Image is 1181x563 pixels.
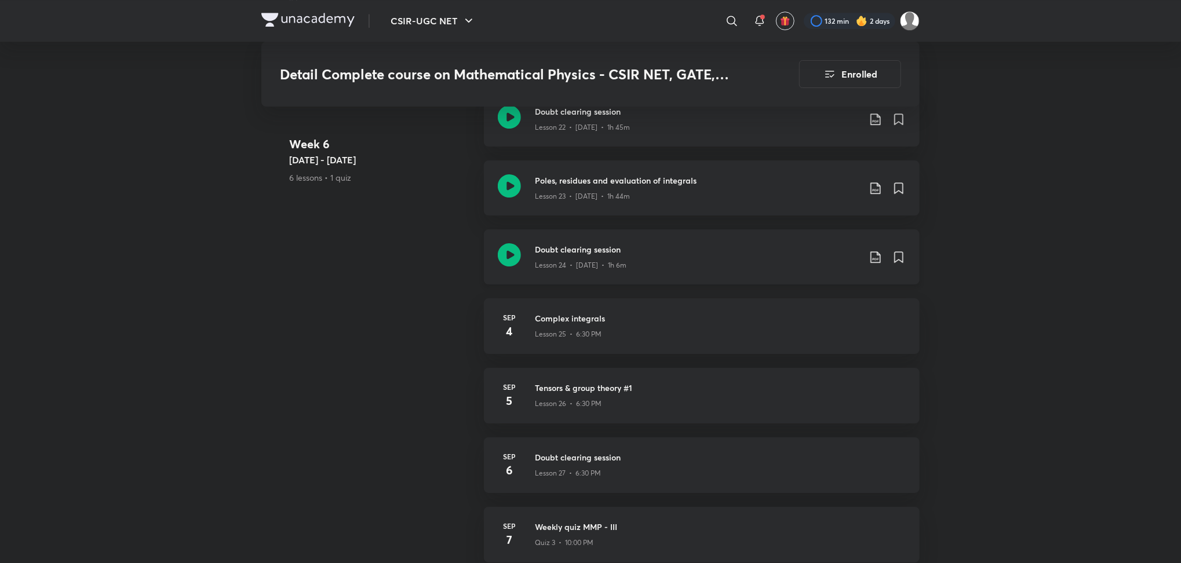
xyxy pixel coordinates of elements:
h6: Sep [498,451,521,462]
p: Lesson 22 • [DATE] • 1h 45m [535,122,630,133]
a: Company Logo [261,13,355,30]
h3: Doubt clearing session [535,105,859,118]
h3: Poles, residues and evaluation of integrals [535,174,859,187]
h3: Detail Complete course on Mathematical Physics - CSIR NET, GATE, TIFR, JEST, etc [280,66,734,83]
h6: Sep [498,312,521,323]
button: avatar [776,12,794,30]
a: Sep5Tensors & group theory #1Lesson 26 • 6:30 PM [484,368,920,437]
h3: Complex integrals [535,312,906,324]
img: streak [856,15,867,27]
h3: Doubt clearing session [535,451,906,463]
h4: 7 [498,531,521,549]
a: Sep6Doubt clearing sessionLesson 27 • 6:30 PM [484,437,920,507]
a: Poles, residues and evaluation of integralsLesson 23 • [DATE] • 1h 44m [484,160,920,229]
a: Sep4Complex integralsLesson 25 • 6:30 PM [484,298,920,368]
p: 6 lessons • 1 quiz [289,172,475,184]
h3: Weekly quiz MMP - III [535,521,906,533]
h4: 4 [498,323,521,340]
p: Lesson 23 • [DATE] • 1h 44m [535,191,630,202]
button: CSIR-UGC NET [384,9,483,32]
p: Quiz 3 • 10:00 PM [535,538,593,548]
h3: Tensors & group theory #1 [535,382,906,394]
h3: Doubt clearing session [535,243,859,255]
h4: 6 [498,462,521,479]
h4: 5 [498,392,521,410]
button: Enrolled [799,60,901,88]
p: Lesson 26 • 6:30 PM [535,399,602,409]
p: Lesson 27 • 6:30 PM [535,468,601,478]
h5: [DATE] - [DATE] [289,153,475,167]
p: Lesson 25 • 6:30 PM [535,329,602,339]
h4: Week 6 [289,136,475,153]
h6: Sep [498,521,521,531]
img: Rai Haldar [900,11,920,31]
p: Lesson 24 • [DATE] • 1h 6m [535,260,626,270]
a: Doubt clearing sessionLesson 24 • [DATE] • 1h 6m [484,229,920,298]
a: Doubt clearing sessionLesson 22 • [DATE] • 1h 45m [484,92,920,160]
img: Company Logo [261,13,355,27]
img: avatar [780,16,790,26]
h6: Sep [498,382,521,392]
